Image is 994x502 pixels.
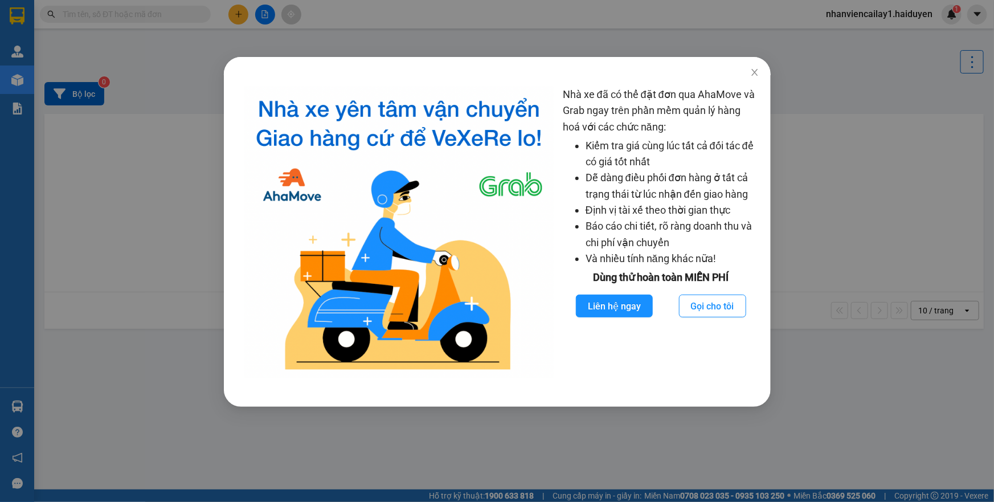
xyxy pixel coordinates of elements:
li: Định vị tài xế theo thời gian thực [585,202,759,218]
img: logo [244,87,554,378]
li: Dễ dàng điều phối đơn hàng ở tất cả trạng thái từ lúc nhận đến giao hàng [585,170,759,202]
span: Gọi cho tôi [690,299,734,313]
span: close [750,68,759,77]
div: Nhà xe đã có thể đặt đơn qua AhaMove và Grab ngay trên phần mềm quản lý hàng hoá với các chức năng: [562,87,759,378]
button: Close [738,57,770,89]
li: Báo cáo chi tiết, rõ ràng doanh thu và chi phí vận chuyển [585,218,759,251]
div: Dùng thử hoàn toàn MIỄN PHÍ [562,270,759,285]
span: Liên hệ ngay [587,299,640,313]
button: Gọi cho tôi [678,295,746,317]
li: Kiểm tra giá cùng lúc tất cả đối tác để có giá tốt nhất [585,138,759,170]
button: Liên hệ ngay [575,295,652,317]
li: Và nhiều tính năng khác nữa! [585,251,759,267]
